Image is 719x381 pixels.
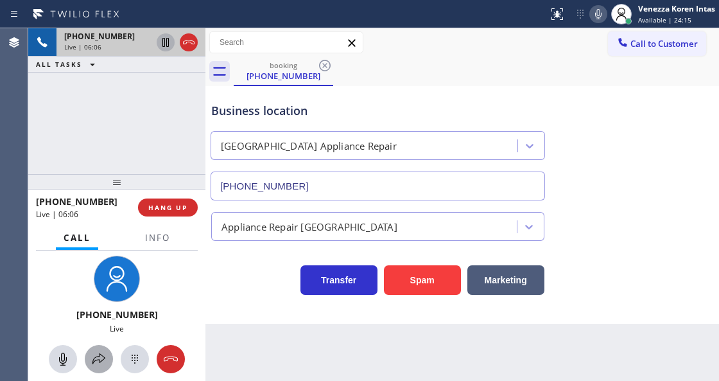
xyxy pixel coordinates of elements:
[300,265,377,295] button: Transfer
[36,195,117,208] span: [PHONE_NUMBER]
[49,345,77,373] button: Mute
[638,15,691,24] span: Available | 24:15
[638,3,715,14] div: Venezza Koren Intas
[235,70,332,82] div: [PHONE_NUMBER]
[210,32,363,53] input: Search
[589,5,607,23] button: Mute
[467,265,544,295] button: Marketing
[221,219,397,234] div: Appliance Repair [GEOGRAPHIC_DATA]
[384,265,461,295] button: Spam
[235,60,332,70] div: booking
[157,345,185,373] button: Hang up
[221,139,397,154] div: [GEOGRAPHIC_DATA] Appliance Repair
[76,308,158,321] span: [PHONE_NUMBER]
[64,42,101,51] span: Live | 06:06
[110,323,124,334] span: Live
[630,38,698,49] span: Call to Customer
[211,172,545,200] input: Phone Number
[148,203,187,212] span: HANG UP
[121,345,149,373] button: Open dialpad
[85,345,113,373] button: Open directory
[235,57,332,85] div: (773) 263-9412
[138,199,198,217] button: HANG UP
[180,33,198,51] button: Hang up
[211,102,544,120] div: Business location
[145,232,170,244] span: Info
[157,33,175,51] button: Hold Customer
[36,60,82,69] span: ALL TASKS
[64,31,135,42] span: [PHONE_NUMBER]
[28,57,108,72] button: ALL TASKS
[36,209,78,220] span: Live | 06:06
[137,226,178,251] button: Info
[56,226,98,251] button: Call
[64,232,91,244] span: Call
[608,31,706,56] button: Call to Customer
